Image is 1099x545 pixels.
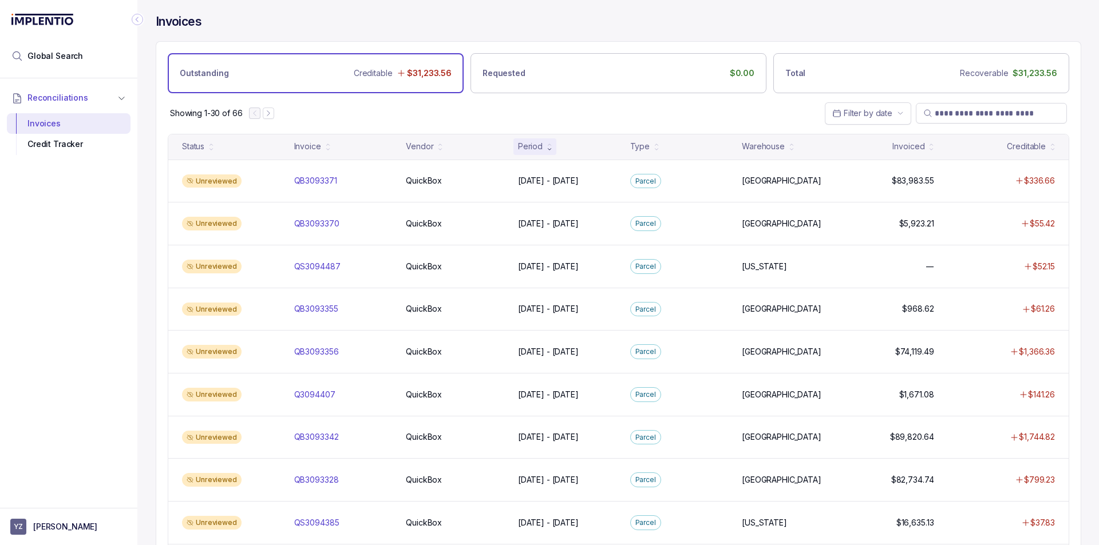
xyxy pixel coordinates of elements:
[170,108,242,119] p: Showing 1-30 of 66
[742,474,821,486] p: [GEOGRAPHIC_DATA]
[926,261,934,272] p: —
[483,67,525,79] p: Requested
[294,261,341,272] p: QS3094487
[406,431,442,443] p: QuickBox
[182,388,242,401] div: Unreviewed
[635,389,656,400] p: Parcel
[294,346,339,357] p: QB3093356
[294,431,339,443] p: QB3093342
[899,218,934,229] p: $5,923.21
[742,218,821,229] p: [GEOGRAPHIC_DATA]
[131,13,144,26] div: Collapse Icon
[832,108,892,119] search: Date Range Picker
[742,141,785,152] div: Warehouse
[294,474,339,486] p: QB3093328
[518,346,579,357] p: [DATE] - [DATE]
[182,217,242,230] div: Unreviewed
[294,175,337,186] p: QB3093371
[182,141,204,152] div: Status
[892,175,934,186] p: $83,983.55
[518,517,579,528] p: [DATE] - [DATE]
[742,175,821,186] p: [GEOGRAPHIC_DATA]
[518,261,579,272] p: [DATE] - [DATE]
[635,261,656,272] p: Parcel
[406,474,442,486] p: QuickBox
[635,218,656,229] p: Parcel
[1024,474,1055,486] p: $799.23
[742,517,787,528] p: [US_STATE]
[16,134,121,154] div: Credit Tracker
[635,432,656,443] p: Parcel
[406,218,442,229] p: QuickBox
[406,346,442,357] p: QuickBox
[635,304,656,315] p: Parcel
[1030,517,1055,528] p: $37.83
[518,218,579,229] p: [DATE] - [DATE]
[182,345,242,359] div: Unreviewed
[156,14,201,30] h4: Invoices
[294,517,339,528] p: QS3094385
[890,431,934,443] p: $89,820.64
[16,113,121,134] div: Invoices
[518,389,579,400] p: [DATE] - [DATE]
[1019,431,1055,443] p: $1,744.82
[518,474,579,486] p: [DATE] - [DATE]
[294,141,321,152] div: Invoice
[406,141,433,152] div: Vendor
[7,111,131,157] div: Reconciliations
[742,346,821,357] p: [GEOGRAPHIC_DATA]
[263,108,274,119] button: Next Page
[742,431,821,443] p: [GEOGRAPHIC_DATA]
[182,174,242,188] div: Unreviewed
[182,473,242,487] div: Unreviewed
[406,517,442,528] p: QuickBox
[1007,141,1046,152] div: Creditable
[182,303,242,316] div: Unreviewed
[844,108,892,118] span: Filter by date
[294,303,338,315] p: QB3093355
[891,474,934,486] p: $82,734.74
[630,141,650,152] div: Type
[406,261,442,272] p: QuickBox
[406,389,442,400] p: QuickBox
[518,175,579,186] p: [DATE] - [DATE]
[742,261,787,272] p: [US_STATE]
[895,346,934,357] p: $74,119.49
[180,67,228,79] p: Outstanding
[899,389,934,400] p: $1,671.08
[518,431,579,443] p: [DATE] - [DATE]
[182,260,242,273] div: Unreviewed
[742,389,821,400] p: [GEOGRAPHIC_DATA]
[10,519,127,535] button: User initials[PERSON_NAME]
[902,303,934,315] p: $968.62
[27,92,88,104] span: Reconciliations
[1013,67,1057,79] p: $31,233.56
[406,175,442,186] p: QuickBox
[1019,346,1055,357] p: $1,366.36
[1031,303,1055,315] p: $61.26
[635,176,656,187] p: Parcel
[892,141,924,152] div: Invoiced
[294,389,335,400] p: Q3094407
[1030,218,1055,229] p: $55.42
[730,67,754,79] p: $0.00
[896,517,934,528] p: $16,635.13
[7,85,131,110] button: Reconciliations
[742,303,821,315] p: [GEOGRAPHIC_DATA]
[635,517,656,528] p: Parcel
[1028,389,1055,400] p: $141.26
[518,141,543,152] div: Period
[518,303,579,315] p: [DATE] - [DATE]
[407,67,452,79] p: $31,233.56
[182,431,242,444] div: Unreviewed
[182,516,242,530] div: Unreviewed
[1033,261,1055,272] p: $52.15
[10,519,26,535] span: User initials
[406,303,442,315] p: QuickBox
[635,346,656,357] p: Parcel
[354,67,393,79] p: Creditable
[635,474,656,486] p: Parcel
[27,50,83,62] span: Global Search
[825,102,911,124] button: Date Range Picker
[785,67,805,79] p: Total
